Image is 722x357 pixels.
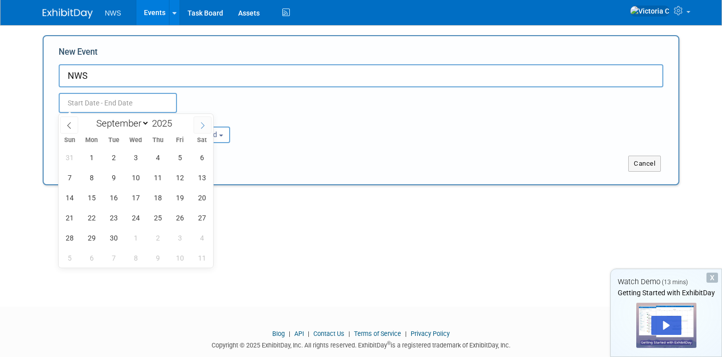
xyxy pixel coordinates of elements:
[59,113,147,126] div: Attendance / Format:
[170,248,190,268] span: October 10, 2025
[170,188,190,207] span: September 19, 2025
[104,228,123,248] span: September 30, 2025
[148,248,167,268] span: October 9, 2025
[191,137,213,144] span: Sat
[82,228,101,248] span: September 29, 2025
[103,137,125,144] span: Tue
[170,168,190,187] span: September 12, 2025
[60,248,79,268] span: October 5, 2025
[148,208,167,227] span: September 25, 2025
[162,113,250,126] div: Participation:
[630,6,670,17] img: Victoria C
[60,228,79,248] span: September 28, 2025
[104,188,123,207] span: September 16, 2025
[60,208,79,227] span: September 21, 2025
[60,188,79,207] span: September 14, 2025
[387,340,391,346] sup: ®
[294,330,304,337] a: API
[651,316,681,335] div: Play
[403,330,409,337] span: |
[148,228,167,248] span: October 2, 2025
[92,117,149,130] select: Month
[192,248,212,268] span: October 11, 2025
[147,137,169,144] span: Thu
[126,168,145,187] span: September 10, 2025
[192,168,212,187] span: September 13, 2025
[82,188,101,207] span: September 15, 2025
[411,330,450,337] a: Privacy Policy
[104,248,123,268] span: October 7, 2025
[148,168,167,187] span: September 11, 2025
[192,208,212,227] span: September 27, 2025
[81,137,103,144] span: Mon
[148,188,167,207] span: September 18, 2025
[272,330,285,337] a: Blog
[169,137,191,144] span: Fri
[60,148,79,167] span: August 31, 2025
[82,168,101,187] span: September 8, 2025
[354,330,401,337] a: Terms of Service
[59,46,98,62] label: New Event
[82,208,101,227] span: September 22, 2025
[313,330,344,337] a: Contact Us
[126,188,145,207] span: September 17, 2025
[170,228,190,248] span: October 3, 2025
[192,148,212,167] span: September 6, 2025
[104,148,123,167] span: September 2, 2025
[170,208,190,227] span: September 26, 2025
[59,137,81,144] span: Sun
[59,64,663,87] input: Name of Trade Show / Conference
[346,330,352,337] span: |
[82,148,101,167] span: September 1, 2025
[104,208,123,227] span: September 23, 2025
[192,188,212,207] span: September 20, 2025
[192,228,212,248] span: October 4, 2025
[126,208,145,227] span: September 24, 2025
[126,148,145,167] span: September 3, 2025
[305,330,312,337] span: |
[60,168,79,187] span: September 7, 2025
[662,279,688,286] span: (13 mins)
[59,93,177,113] input: Start Date - End Date
[286,330,293,337] span: |
[611,277,721,287] div: Watch Demo
[706,273,718,283] div: Dismiss
[611,288,721,298] div: Getting Started with ExhibitDay
[170,148,190,167] span: September 5, 2025
[149,117,179,129] input: Year
[628,156,661,172] button: Cancel
[105,9,121,17] span: NWS
[82,248,101,268] span: October 6, 2025
[126,248,145,268] span: October 8, 2025
[148,148,167,167] span: September 4, 2025
[126,228,145,248] span: October 1, 2025
[43,9,93,19] img: ExhibitDay
[104,168,123,187] span: September 9, 2025
[125,137,147,144] span: Wed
